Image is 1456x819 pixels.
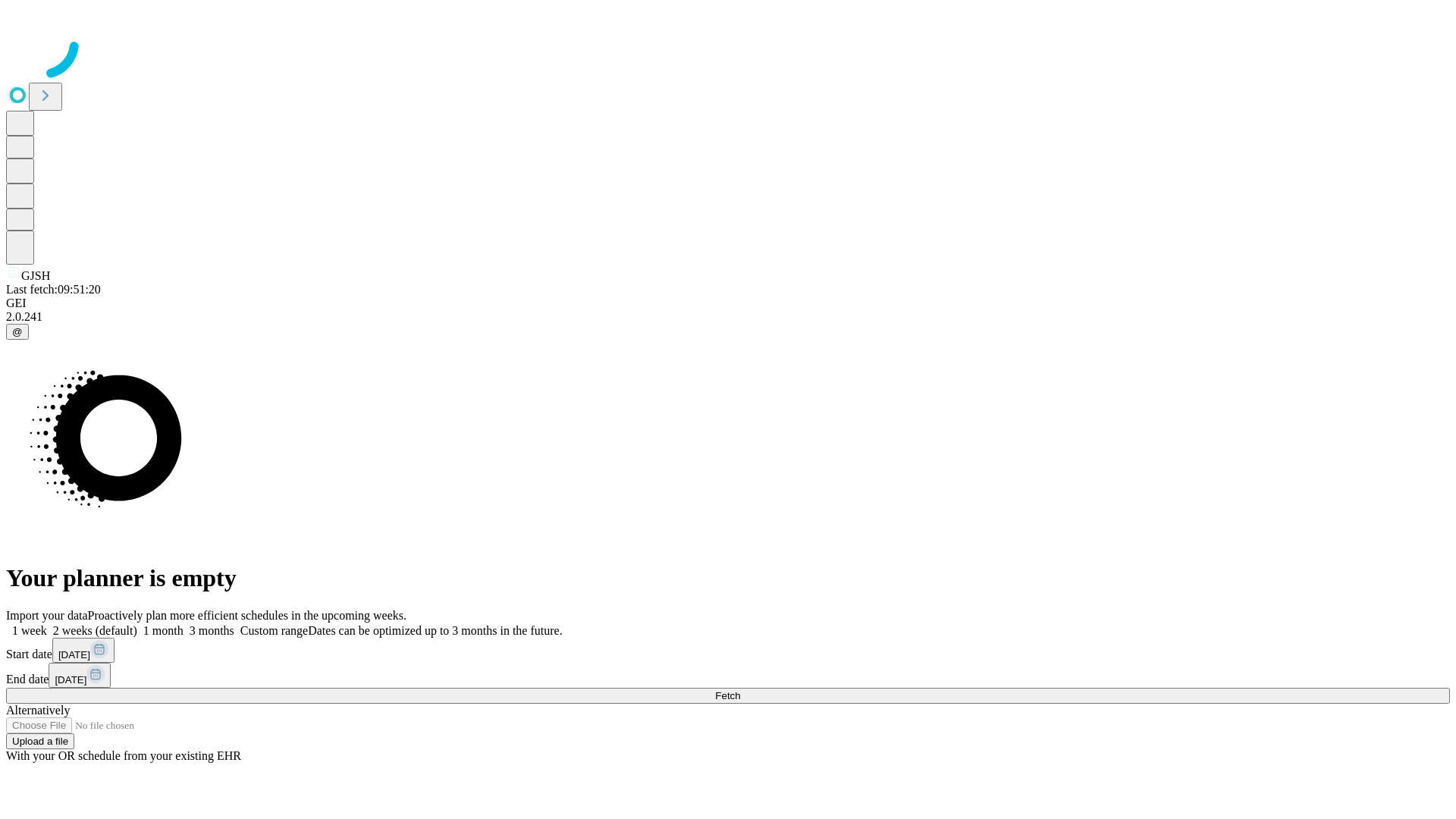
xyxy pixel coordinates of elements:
[53,624,137,637] span: 2 weeks (default)
[6,310,1450,324] div: 2.0.241
[12,624,47,637] span: 1 week
[6,564,1450,592] h1: Your planner is empty
[6,749,241,762] span: With your OR schedule from your existing EHR
[715,690,740,701] span: Fetch
[143,624,184,637] span: 1 month
[12,326,23,337] span: @
[6,297,1450,310] div: GEI
[6,704,70,717] span: Alternatively
[55,674,86,686] span: [DATE]
[49,663,111,688] button: [DATE]
[6,324,29,340] button: @
[190,624,234,637] span: 3 months
[52,638,115,663] button: [DATE]
[88,609,406,622] span: Proactively plan more efficient schedules in the upcoming weeks.
[21,269,50,282] span: GJSH
[6,283,101,296] span: Last fetch: 09:51:20
[240,624,308,637] span: Custom range
[6,663,1450,688] div: End date
[6,688,1450,704] button: Fetch
[308,624,562,637] span: Dates can be optimized up to 3 months in the future.
[58,649,90,661] span: [DATE]
[6,733,74,749] button: Upload a file
[6,638,1450,663] div: Start date
[6,609,88,622] span: Import your data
